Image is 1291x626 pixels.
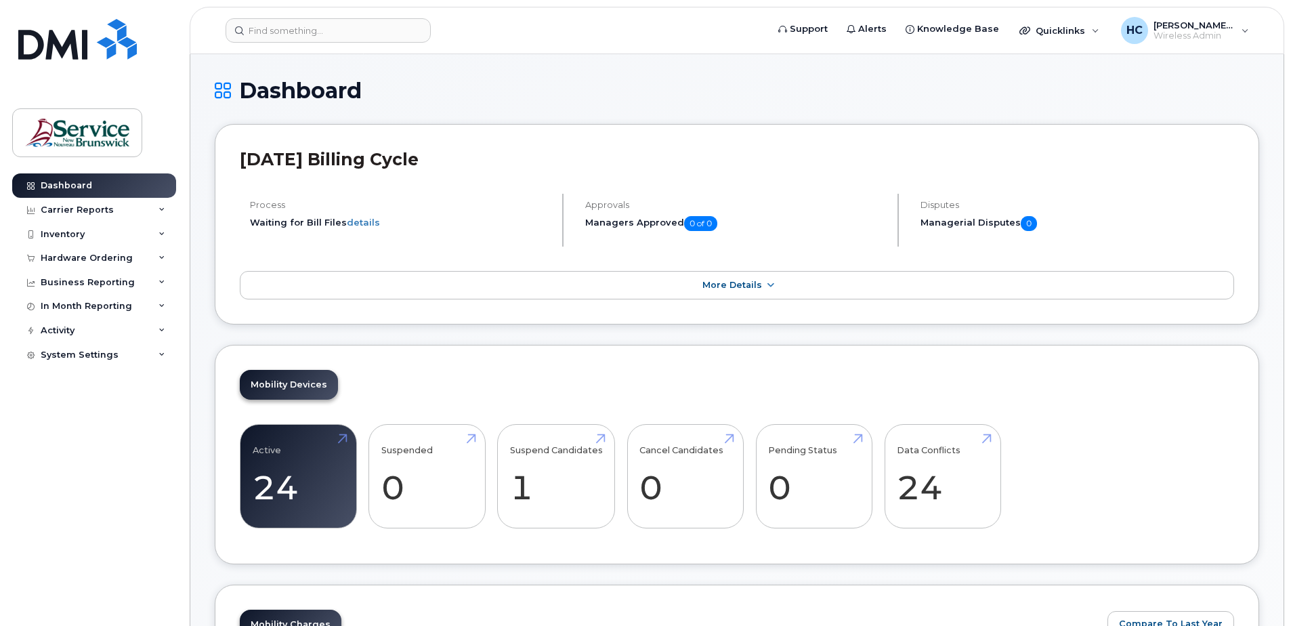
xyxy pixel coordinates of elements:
a: Active 24 [253,432,344,521]
a: details [347,217,380,228]
h5: Managerial Disputes [920,216,1234,231]
a: Suspend Candidates 1 [510,432,603,521]
h4: Disputes [920,200,1234,210]
li: Waiting for Bill Files [250,216,551,229]
a: Mobility Devices [240,370,338,400]
a: Data Conflicts 24 [897,432,988,521]
span: 0 [1021,216,1037,231]
span: More Details [702,280,762,290]
h4: Approvals [585,200,886,210]
a: Cancel Candidates 0 [639,432,731,521]
a: Suspended 0 [381,432,473,521]
h5: Managers Approved [585,216,886,231]
a: Pending Status 0 [768,432,860,521]
h2: [DATE] Billing Cycle [240,149,1234,169]
h4: Process [250,200,551,210]
h1: Dashboard [215,79,1259,102]
span: 0 of 0 [684,216,717,231]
